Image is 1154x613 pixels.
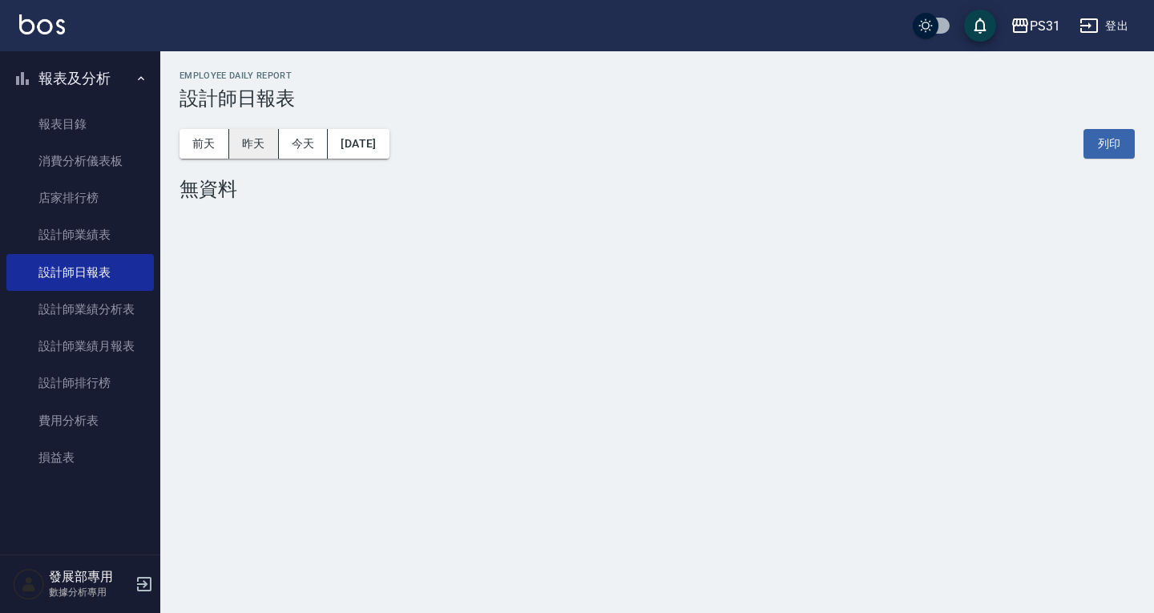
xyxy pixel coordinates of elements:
[6,254,154,291] a: 設計師日報表
[6,291,154,328] a: 設計師業績分析表
[964,10,996,42] button: save
[19,14,65,34] img: Logo
[279,129,329,159] button: 今天
[13,568,45,600] img: Person
[6,365,154,401] a: 設計師排行榜
[6,143,154,179] a: 消費分析儀表板
[1030,16,1060,36] div: PS31
[6,58,154,99] button: 報表及分析
[6,216,154,253] a: 設計師業績表
[49,585,131,599] p: 數據分析專用
[180,178,1135,200] div: 無資料
[49,569,131,585] h5: 發展部專用
[6,328,154,365] a: 設計師業績月報表
[6,402,154,439] a: 費用分析表
[180,87,1135,110] h3: 設計師日報表
[1004,10,1067,42] button: PS31
[180,129,229,159] button: 前天
[328,129,389,159] button: [DATE]
[229,129,279,159] button: 昨天
[180,71,1135,81] h2: Employee Daily Report
[1073,11,1135,41] button: 登出
[6,106,154,143] a: 報表目錄
[6,179,154,216] a: 店家排行榜
[1083,129,1135,159] button: 列印
[6,439,154,476] a: 損益表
